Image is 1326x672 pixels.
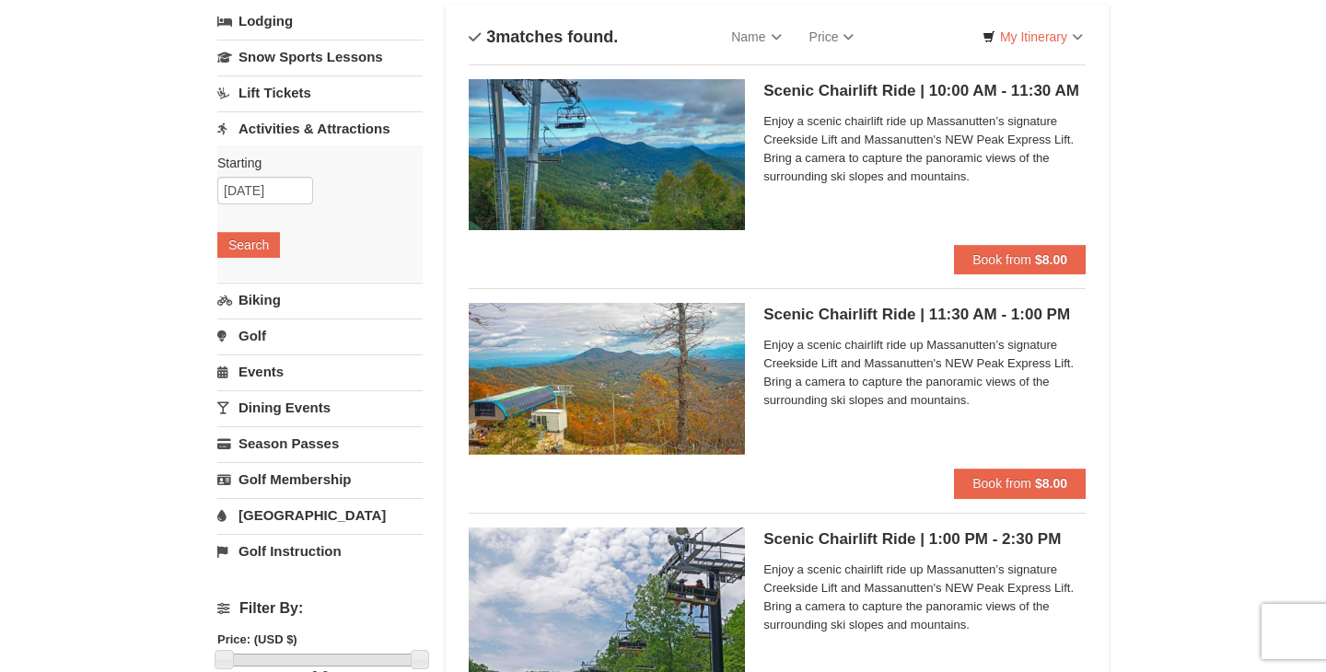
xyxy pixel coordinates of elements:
[217,319,423,353] a: Golf
[217,390,423,424] a: Dining Events
[763,112,1086,186] span: Enjoy a scenic chairlift ride up Massanutten’s signature Creekside Lift and Massanutten's NEW Pea...
[217,462,423,496] a: Golf Membership
[217,232,280,258] button: Search
[763,530,1086,549] h5: Scenic Chairlift Ride | 1:00 PM - 2:30 PM
[763,306,1086,324] h5: Scenic Chairlift Ride | 11:30 AM - 1:00 PM
[217,632,297,646] strong: Price: (USD $)
[217,426,423,460] a: Season Passes
[763,336,1086,410] span: Enjoy a scenic chairlift ride up Massanutten’s signature Creekside Lift and Massanutten's NEW Pea...
[469,303,745,454] img: 24896431-13-a88f1aaf.jpg
[217,283,423,317] a: Biking
[217,600,423,617] h4: Filter By:
[486,28,495,46] span: 3
[217,354,423,388] a: Events
[217,498,423,532] a: [GEOGRAPHIC_DATA]
[954,245,1086,274] button: Book from $8.00
[217,111,423,145] a: Activities & Attractions
[763,561,1086,634] span: Enjoy a scenic chairlift ride up Massanutten’s signature Creekside Lift and Massanutten's NEW Pea...
[717,18,795,55] a: Name
[217,5,423,38] a: Lodging
[469,28,618,46] h4: matches found.
[217,534,423,568] a: Golf Instruction
[796,18,868,55] a: Price
[954,469,1086,498] button: Book from $8.00
[1035,476,1067,491] strong: $8.00
[217,154,409,172] label: Starting
[217,40,423,74] a: Snow Sports Lessons
[469,79,745,230] img: 24896431-1-a2e2611b.jpg
[972,476,1031,491] span: Book from
[972,252,1031,267] span: Book from
[763,82,1086,100] h5: Scenic Chairlift Ride | 10:00 AM - 11:30 AM
[1035,252,1067,267] strong: $8.00
[971,23,1095,51] a: My Itinerary
[217,75,423,110] a: Lift Tickets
